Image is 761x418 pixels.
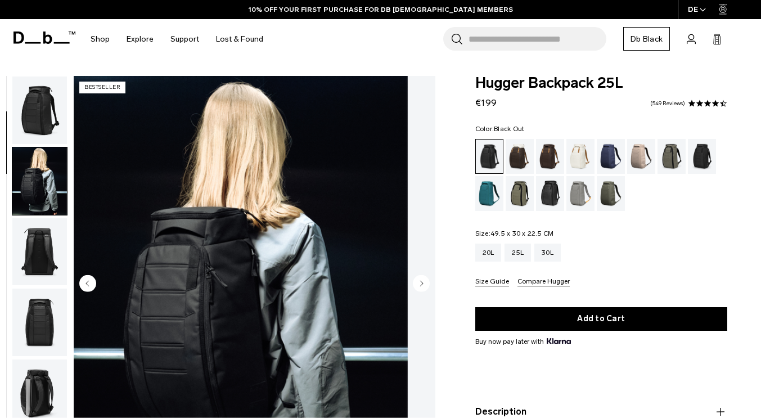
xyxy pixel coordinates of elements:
legend: Color: [475,125,525,132]
a: Support [170,19,199,59]
a: Reflective Black [536,176,564,211]
button: Hugger Backpack 25L Black Out [12,218,67,286]
span: Hugger Backpack 25L [475,76,727,91]
button: Next slide [413,275,430,294]
a: Forest Green [658,139,686,174]
button: Hugger Backpack 25L Black Out [12,288,67,357]
a: Shop [91,19,110,59]
span: €199 [475,97,497,108]
span: Buy now pay later with [475,336,571,347]
a: Moss Green [597,176,625,211]
nav: Main Navigation [82,19,272,59]
a: Blue Hour [597,139,625,174]
a: Mash Green [506,176,534,211]
a: 10% OFF YOUR FIRST PURCHASE FOR DB [DEMOGRAPHIC_DATA] MEMBERS [249,5,513,15]
button: Hugger Backpack 25L Black Out [12,76,67,145]
img: Hugger Backpack 25L Black Out [12,289,67,356]
img: {"height" => 20, "alt" => "Klarna"} [547,338,571,344]
a: Lost & Found [216,19,263,59]
img: Hugger Backpack 25L Black Out [12,218,67,286]
button: Compare Hugger [517,278,570,286]
legend: Size: [475,230,554,237]
a: 549 reviews [650,101,685,106]
a: 30L [534,244,561,262]
span: 49.5 x 30 x 22.5 CM [490,230,554,237]
p: Bestseller [79,82,125,93]
a: Sand Grey [566,176,595,211]
img: Hugger Backpack 25L Black Out [12,77,67,144]
a: Db Black [623,27,670,51]
span: Black Out [494,125,524,133]
button: Previous slide [79,275,96,294]
a: Cappuccino [506,139,534,174]
img: Hugger Backpack 25L Black Out [12,147,67,215]
a: Fogbow Beige [627,139,655,174]
a: Espresso [536,139,564,174]
a: Midnight Teal [475,176,503,211]
a: Oatmilk [566,139,595,174]
a: 20L [475,244,502,262]
a: Black Out [475,139,503,174]
button: Hugger Backpack 25L Black Out [12,147,67,215]
button: Size Guide [475,278,509,286]
a: 25L [505,244,531,262]
a: Explore [127,19,154,59]
button: Add to Cart [475,307,727,331]
a: Charcoal Grey [688,139,716,174]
